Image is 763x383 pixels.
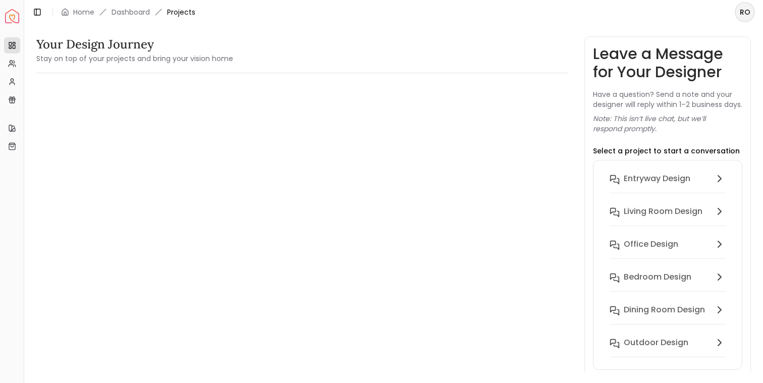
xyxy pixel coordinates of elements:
button: Bedroom design [602,267,734,300]
button: Dining Room design [602,300,734,333]
nav: breadcrumb [61,7,195,17]
h6: Living Room design [624,205,702,217]
span: RO [736,3,754,21]
h6: Outdoor design [624,337,688,349]
small: Stay on top of your projects and bring your vision home [36,53,233,64]
h6: Dining Room design [624,304,705,316]
img: Spacejoy Logo [5,9,19,23]
button: RO [735,2,755,22]
button: entryway design [602,169,734,201]
h6: entryway design [624,173,690,185]
p: Have a question? Send a note and your designer will reply within 1–2 business days. [593,89,742,110]
button: Outdoor design [602,333,734,365]
a: Home [73,7,94,17]
h3: Your Design Journey [36,36,233,52]
p: Note: This isn’t live chat, but we’ll respond promptly. [593,114,742,134]
h6: Bedroom design [624,271,691,283]
button: Living Room design [602,201,734,234]
button: Office design [602,234,734,267]
span: Projects [167,7,195,17]
a: Dashboard [112,7,150,17]
h3: Leave a Message for Your Designer [593,45,742,81]
p: Select a project to start a conversation [593,146,740,156]
h6: Office design [624,238,678,250]
a: Spacejoy [5,9,19,23]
